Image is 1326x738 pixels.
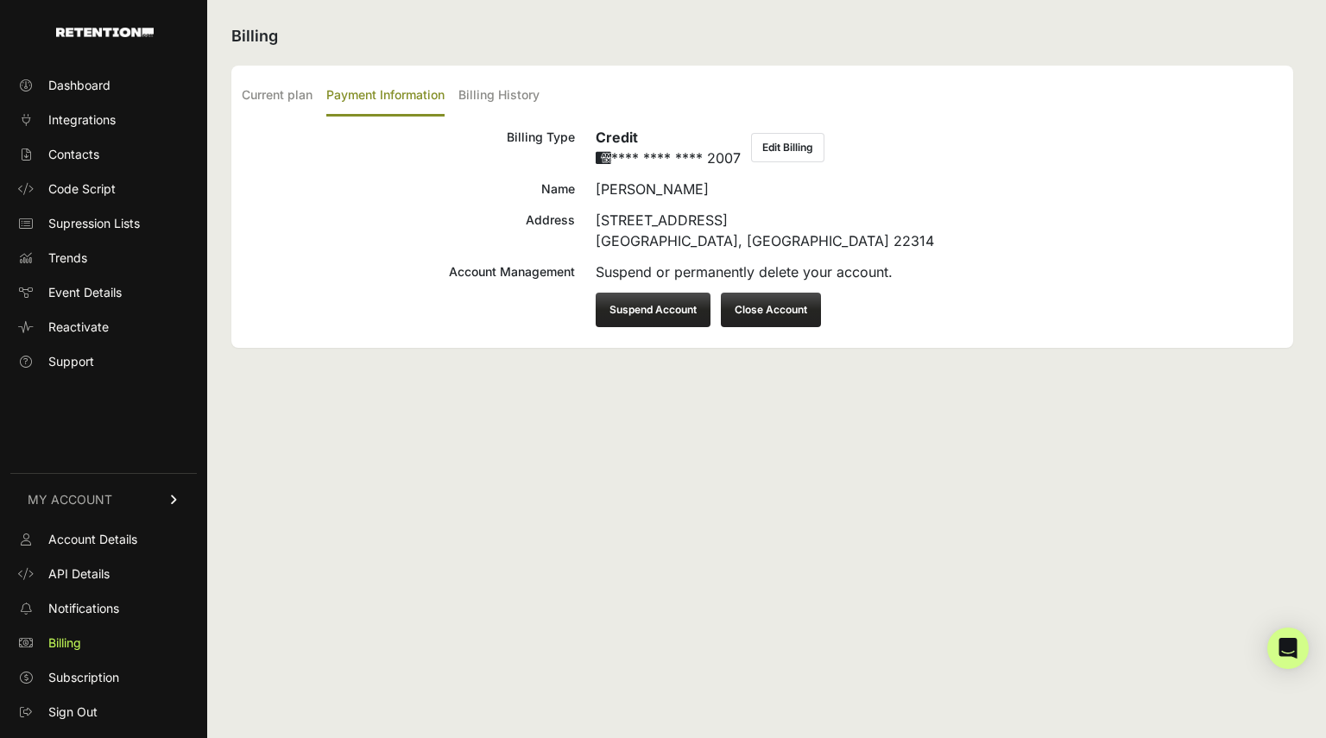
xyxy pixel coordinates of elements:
[48,284,122,301] span: Event Details
[48,669,119,686] span: Subscription
[1267,628,1309,669] div: Open Intercom Messenger
[10,526,197,553] a: Account Details
[242,210,575,251] div: Address
[10,629,197,657] a: Billing
[48,703,98,721] span: Sign Out
[48,180,116,198] span: Code Script
[10,72,197,99] a: Dashboard
[48,565,110,583] span: API Details
[10,313,197,341] a: Reactivate
[10,698,197,726] a: Sign Out
[242,76,313,117] label: Current plan
[10,279,197,306] a: Event Details
[242,262,575,327] div: Account Management
[10,595,197,622] a: Notifications
[10,664,197,691] a: Subscription
[242,127,575,168] div: Billing Type
[48,600,119,617] span: Notifications
[10,348,197,375] a: Support
[56,28,154,37] img: Retention.com
[596,210,1283,251] div: [STREET_ADDRESS] [GEOGRAPHIC_DATA], [GEOGRAPHIC_DATA] 22314
[10,244,197,272] a: Trends
[596,127,741,148] h6: Credit
[48,77,110,94] span: Dashboard
[751,133,824,162] button: Edit Billing
[242,179,575,199] div: Name
[48,353,94,370] span: Support
[48,319,109,336] span: Reactivate
[231,24,1293,48] h2: Billing
[10,175,197,203] a: Code Script
[10,560,197,588] a: API Details
[10,141,197,168] a: Contacts
[10,210,197,237] a: Supression Lists
[721,293,821,327] button: Close Account
[596,293,710,327] button: Suspend Account
[48,531,137,548] span: Account Details
[10,106,197,134] a: Integrations
[48,634,81,652] span: Billing
[596,179,1283,199] div: [PERSON_NAME]
[326,76,445,117] label: Payment Information
[48,146,99,163] span: Contacts
[48,215,140,232] span: Supression Lists
[28,491,112,508] span: MY ACCOUNT
[48,249,87,267] span: Trends
[10,473,197,526] a: MY ACCOUNT
[48,111,116,129] span: Integrations
[458,76,540,117] label: Billing History
[596,262,1283,327] div: Suspend or permanently delete your account.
